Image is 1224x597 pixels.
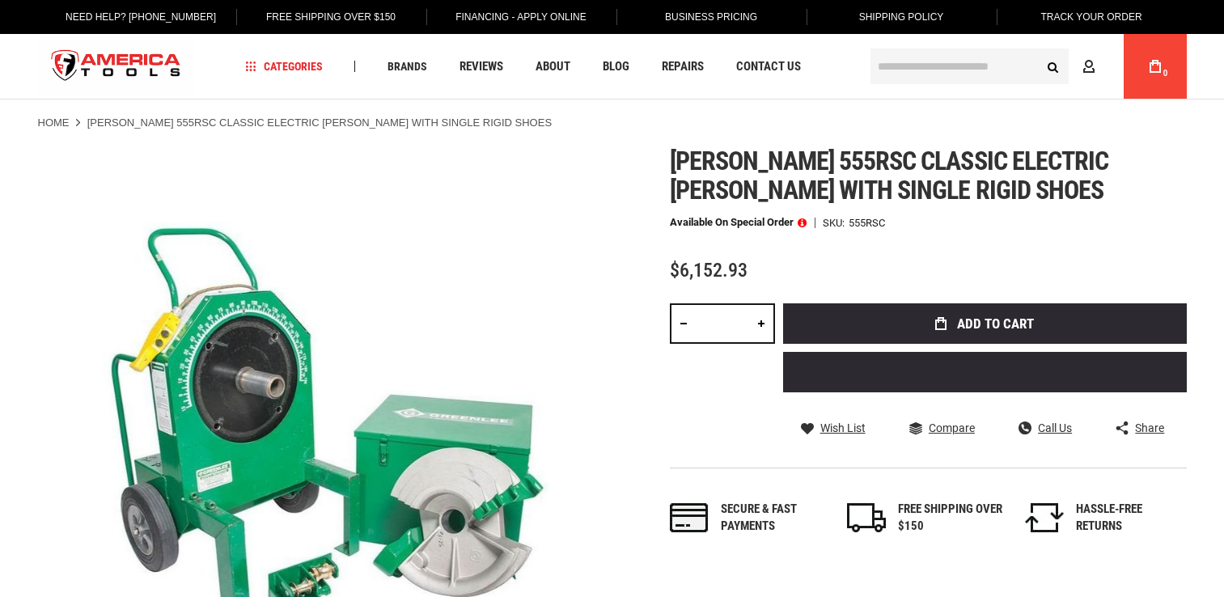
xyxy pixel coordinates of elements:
a: Contact Us [729,56,808,78]
span: Add to Cart [957,317,1034,331]
span: About [536,61,570,73]
div: HASSLE-FREE RETURNS [1076,501,1181,536]
p: Available on Special Order [670,217,807,228]
span: Reviews [460,61,503,73]
span: Shipping Policy [859,11,944,23]
span: Wish List [820,422,866,434]
a: Repairs [654,56,711,78]
img: shipping [847,503,886,532]
a: Wish List [801,421,866,435]
strong: [PERSON_NAME] 555RSC CLASSIC ELECTRIC [PERSON_NAME] WITH SINGLE RIGID SHOES [87,116,552,129]
span: 0 [1163,69,1168,78]
img: America Tools [38,36,195,97]
span: Compare [929,422,975,434]
a: Home [38,116,70,130]
span: $6,152.93 [670,259,748,282]
a: Brands [380,56,434,78]
button: Search [1038,51,1069,82]
div: FREE SHIPPING OVER $150 [898,501,1003,536]
div: Secure & fast payments [721,501,826,536]
span: Repairs [662,61,704,73]
a: store logo [38,36,195,97]
img: returns [1025,503,1064,532]
span: Call Us [1038,422,1072,434]
span: Brands [388,61,427,72]
a: 0 [1140,34,1171,99]
a: Call Us [1019,421,1072,435]
span: Blog [603,61,629,73]
a: Compare [909,421,975,435]
div: 555RSC [849,218,885,228]
span: Categories [245,61,323,72]
span: Share [1135,422,1164,434]
a: Reviews [452,56,510,78]
span: Contact Us [736,61,801,73]
a: About [528,56,578,78]
a: Categories [238,56,330,78]
img: payments [670,503,709,532]
span: [PERSON_NAME] 555rsc classic electric [PERSON_NAME] with single rigid shoes [670,146,1108,205]
button: Add to Cart [783,303,1187,344]
strong: SKU [823,218,849,228]
a: Blog [595,56,637,78]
